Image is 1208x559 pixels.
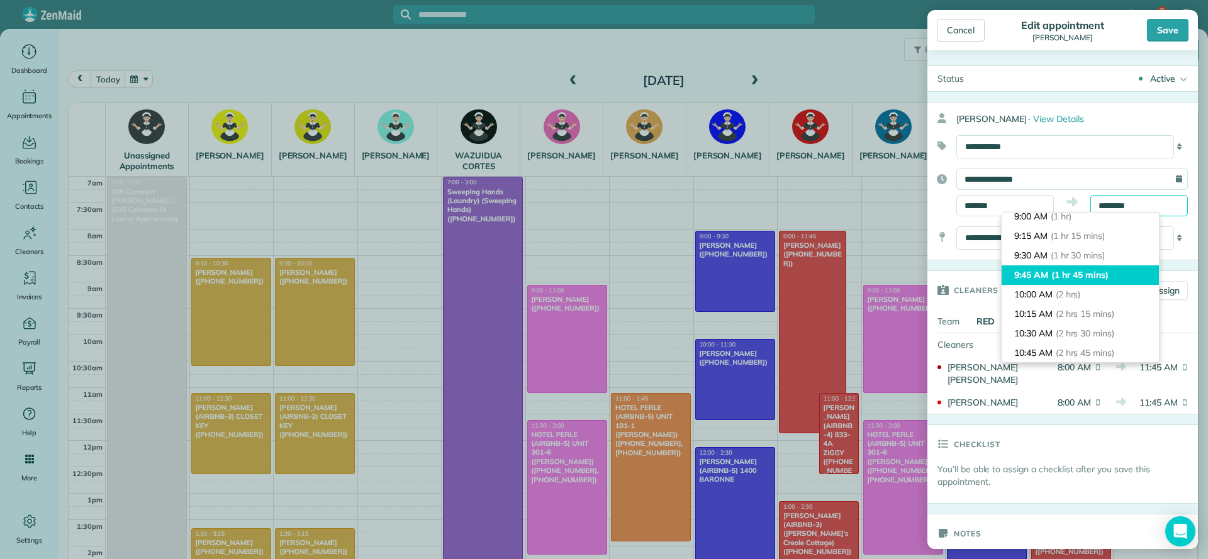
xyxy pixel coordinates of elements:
[956,108,1198,130] div: [PERSON_NAME]
[1017,19,1107,31] div: Edit appointment
[1147,19,1188,42] div: Save
[1002,226,1159,246] li: 9:15 AM
[1135,396,1178,409] span: 11:45 AM
[976,316,995,327] strong: RED
[1002,304,1159,324] li: 10:15 AM
[1002,265,1159,285] li: 9:45 AM
[927,333,1015,356] div: Cleaners
[1002,285,1159,304] li: 10:00 AM
[1002,246,1159,265] li: 9:30 AM
[1165,516,1195,546] div: Open Intercom Messenger
[1048,361,1091,386] span: 8:00 AM
[1002,343,1159,363] li: 10:45 AM
[937,19,985,42] div: Cancel
[927,310,971,333] div: Team
[1002,207,1159,226] li: 9:00 AM
[1028,113,1030,125] span: ·
[954,271,998,309] h3: Cleaners
[954,425,1000,463] h3: Checklist
[1056,347,1114,358] span: (2 hrs 45 mins)
[1002,324,1159,343] li: 10:30 AM
[1051,250,1105,261] span: (1 hr 30 mins)
[927,66,974,91] div: Status
[1033,113,1084,125] span: View Details
[954,514,981,552] h3: Notes
[1135,361,1178,386] span: 11:45 AM
[948,396,1044,409] div: [PERSON_NAME]
[1144,281,1188,300] a: Assign
[937,463,1198,488] p: You’ll be able to assign a checklist after you save this appointment.
[948,361,1044,386] div: [PERSON_NAME] [PERSON_NAME]
[1051,230,1105,241] span: (1 hr 15 mins)
[1056,289,1081,300] span: (2 hrs)
[1017,33,1107,42] div: [PERSON_NAME]
[1051,269,1109,280] span: (1 hr 45 mins)
[1048,396,1091,409] span: 8:00 AM
[1150,72,1175,85] div: Active
[1056,328,1114,339] span: (2 hrs 30 mins)
[1051,211,1071,222] span: (1 hr)
[1056,308,1114,319] span: (2 hrs 15 mins)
